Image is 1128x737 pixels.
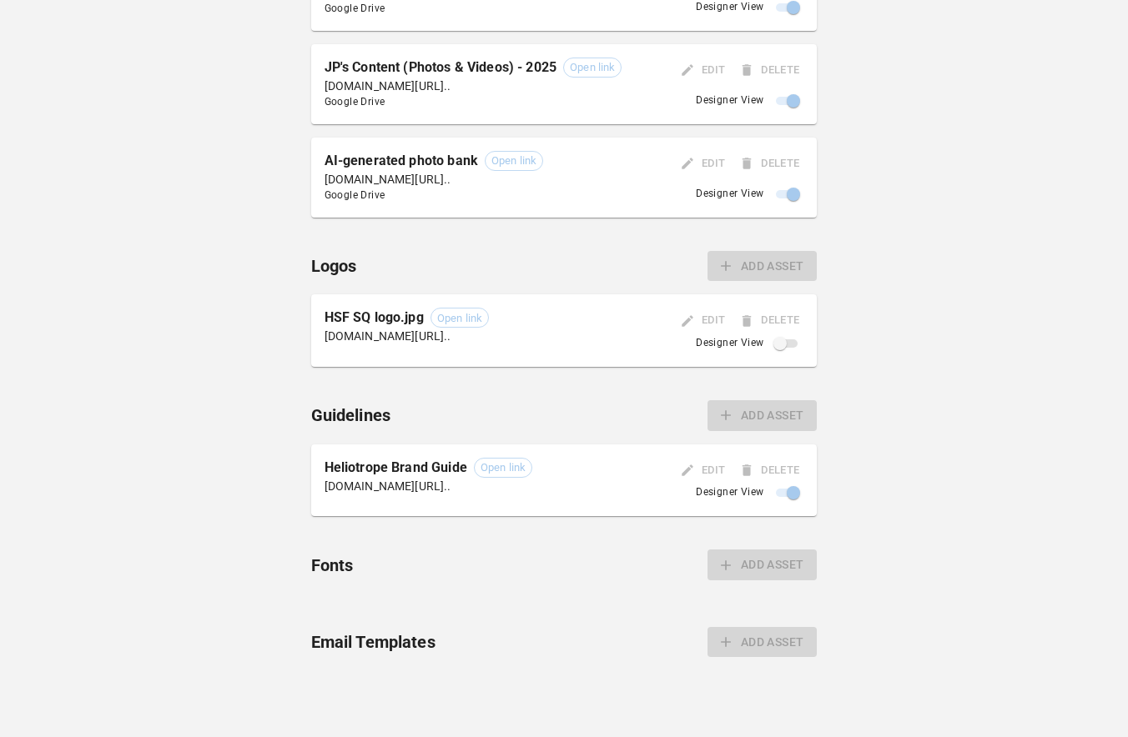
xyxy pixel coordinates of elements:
h6: Fonts [311,552,354,579]
p: Heliotrope Brand Guide [325,458,467,478]
p: [DOMAIN_NAME][URL].. [325,478,533,494]
span: Google Drive [325,94,622,111]
p: AI-generated photo bank [325,151,478,171]
p: [DOMAIN_NAME][URL].. [325,328,490,344]
span: Designer View [696,186,763,203]
p: [DOMAIN_NAME][URL].. [325,171,544,188]
p: HSF SQ logo.jpg [325,308,424,328]
span: Designer View [696,484,763,501]
span: Designer View [696,335,763,352]
h6: Guidelines [311,402,391,429]
h6: Logos [311,253,357,279]
span: Designer View [696,93,763,109]
h6: Email Templates [311,629,436,655]
span: Google Drive [325,188,544,204]
p: JP's Content (Photos & Videos) - 2025 [325,58,557,78]
p: [DOMAIN_NAME][URL].. [325,78,622,94]
span: Google Drive [325,1,528,18]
